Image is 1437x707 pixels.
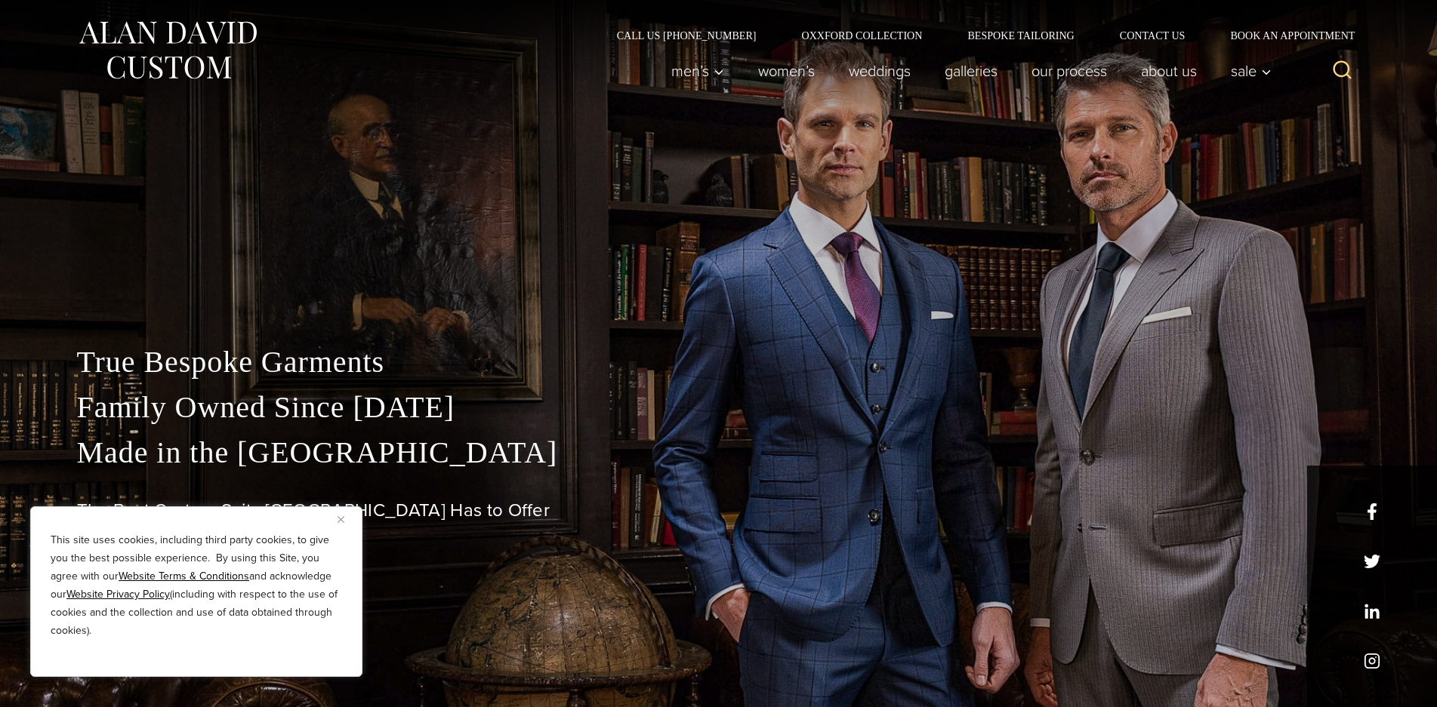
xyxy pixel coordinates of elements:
span: Sale [1231,63,1272,78]
a: weddings [831,56,927,86]
a: Website Terms & Conditions [119,568,249,584]
p: This site uses cookies, including third party cookies, to give you the best possible experience. ... [51,531,342,640]
a: Book an Appointment [1207,30,1360,41]
a: Oxxford Collection [779,30,945,41]
nav: Secondary Navigation [594,30,1361,41]
a: Galleries [927,56,1014,86]
a: Contact Us [1097,30,1208,41]
h1: The Best Custom Suits [GEOGRAPHIC_DATA] Has to Offer [77,500,1361,521]
a: About Us [1124,56,1213,86]
a: Call Us [PHONE_NUMBER] [594,30,779,41]
img: Close [338,516,344,523]
a: Our Process [1014,56,1124,86]
a: Women’s [741,56,831,86]
span: Men’s [671,63,724,78]
button: View Search Form [1324,53,1361,89]
img: Alan David Custom [77,17,258,84]
a: Bespoke Tailoring [945,30,1096,41]
a: Website Privacy Policy [66,586,170,602]
p: True Bespoke Garments Family Owned Since [DATE] Made in the [GEOGRAPHIC_DATA] [77,340,1361,475]
nav: Primary Navigation [654,56,1279,86]
button: Close [338,510,356,528]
